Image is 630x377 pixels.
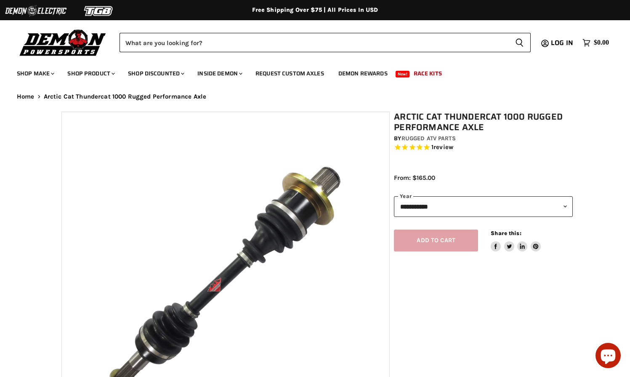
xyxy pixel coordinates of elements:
img: Demon Electric Logo 2 [4,3,67,19]
span: Rated 5.0 out of 5 stars 1 reviews [394,143,573,152]
a: Inside Demon [191,65,247,82]
a: Shop Make [11,65,59,82]
span: Log in [551,37,573,48]
span: Arctic Cat Thundercat 1000 Rugged Performance Axle [44,93,207,100]
select: year [394,196,573,217]
img: Demon Powersports [17,27,109,57]
span: review [433,144,453,151]
span: $0.00 [594,39,609,47]
a: $0.00 [578,37,613,49]
a: Rugged ATV Parts [401,135,456,142]
a: Home [17,93,35,100]
button: Search [508,33,531,52]
span: New! [396,71,410,78]
form: Product [120,33,531,52]
a: Request Custom Axles [249,65,330,82]
a: Shop Discounted [122,65,189,82]
a: Log in [547,39,578,47]
span: Share this: [491,230,521,236]
aside: Share this: [491,230,541,252]
inbox-online-store-chat: Shopify online store chat [593,343,623,370]
span: From: $165.00 [394,174,435,182]
img: TGB Logo 2 [67,3,130,19]
span: 1 reviews [431,144,453,151]
div: by [394,134,573,143]
ul: Main menu [11,61,607,82]
a: Race Kits [407,65,448,82]
input: Search [120,33,508,52]
a: Demon Rewards [332,65,394,82]
h1: Arctic Cat Thundercat 1000 Rugged Performance Axle [394,112,573,133]
a: Shop Product [61,65,120,82]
